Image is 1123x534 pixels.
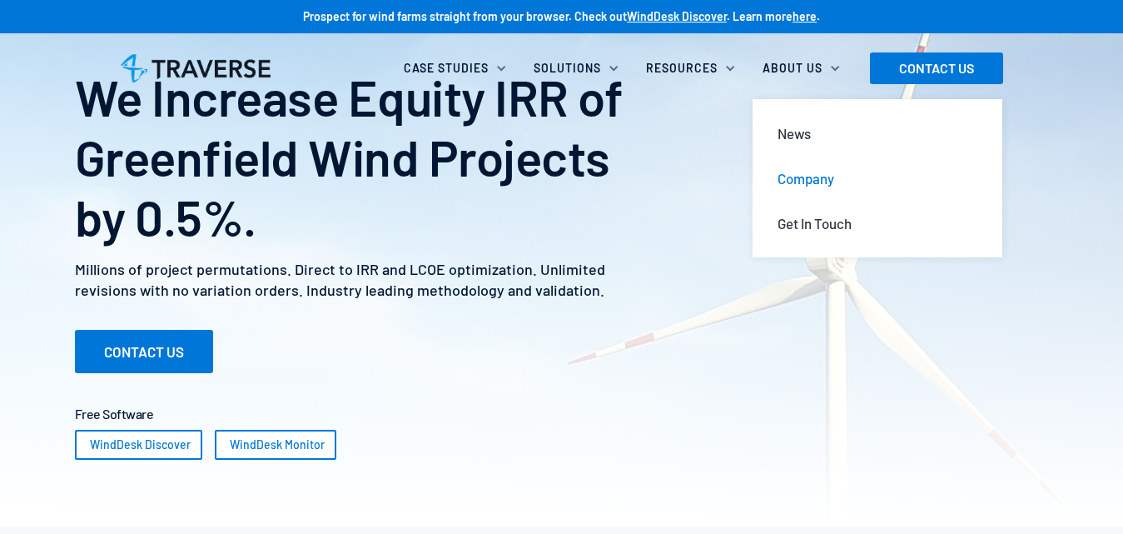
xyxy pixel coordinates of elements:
nav: About Us [753,87,1002,287]
a: WindDesk Monitor [215,430,336,460]
a: CONTACT US [870,52,1003,84]
strong: Prospect for wind farms straight from your browser. Check out [303,9,627,23]
div: Case Studies [394,50,524,87]
a: here [793,9,817,23]
div: Solutions [534,60,601,77]
a: Company [764,156,991,201]
div: About Us [763,60,822,77]
div: News [778,124,811,142]
h1: We Increase Equity IRR of Greenfield Wind Projects by 0.5%. [75,67,659,247]
strong: . Learn more [727,9,793,23]
div: Resources [636,50,753,87]
a: WindDesk Discover [627,9,727,23]
a: CONTACT US [75,330,213,373]
h2: Free Software [75,407,1049,422]
div: Case Studies [404,60,489,77]
div: Resources [646,60,718,77]
a: Get In Touch [764,201,991,246]
div: Get In Touch [778,214,852,232]
a: News [764,111,991,156]
strong: . [817,9,820,23]
div: Company [778,169,834,187]
a: WindDesk Discover [75,430,202,460]
p: Millions of project permutations. Direct to IRR and LCOE optimization. Unlimited revisions with n... [75,259,659,301]
div: Solutions [524,50,636,87]
div: About Us [753,50,857,87]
